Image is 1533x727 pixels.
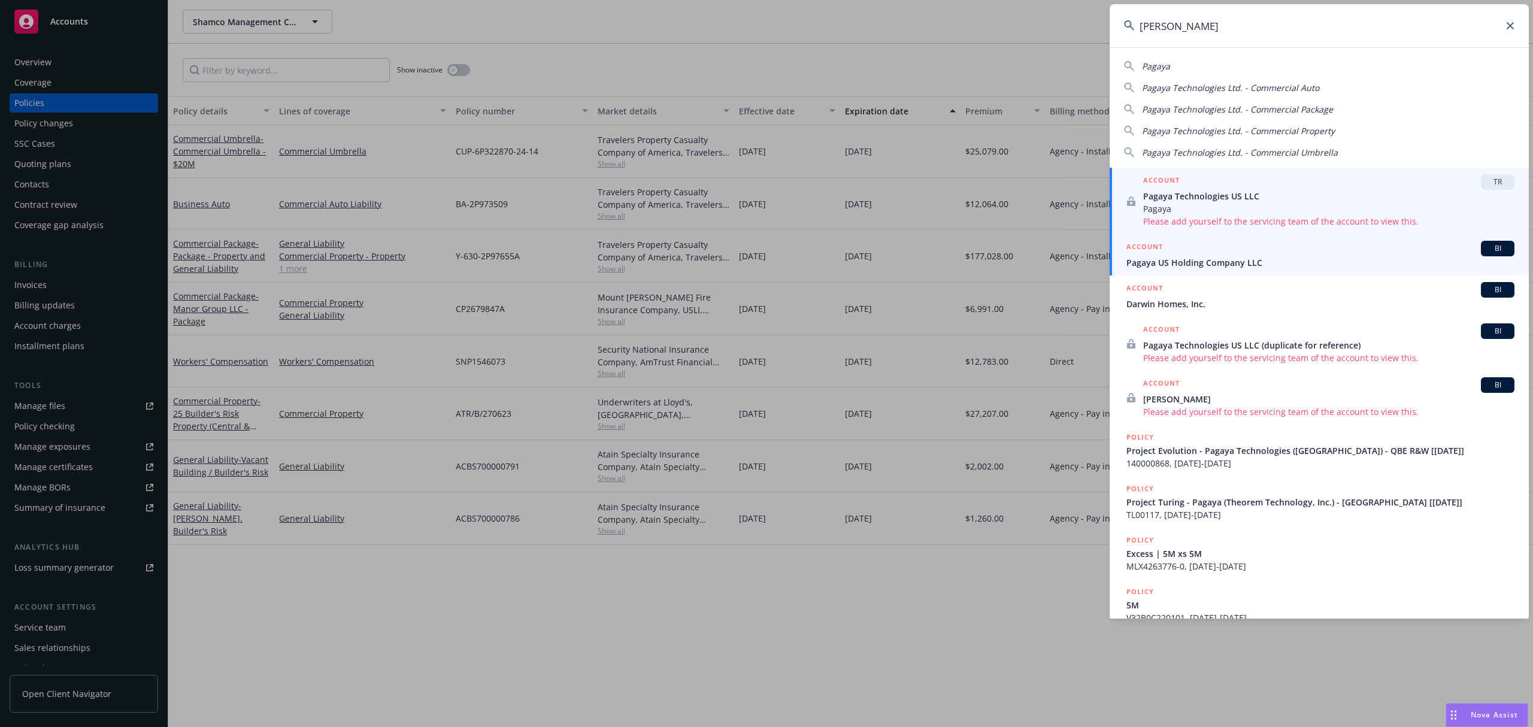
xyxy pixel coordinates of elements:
[1126,599,1514,611] span: 5M
[1486,380,1510,390] span: BI
[1143,174,1180,189] h5: ACCOUNT
[1110,425,1529,476] a: POLICYProject Evolution - Pagaya Technologies ([GEOGRAPHIC_DATA]) - QBE R&W [[DATE]]140000868, [D...
[1126,241,1163,255] h5: ACCOUNT
[1143,352,1514,364] span: Please add yourself to the servicing team of the account to view this.
[1126,547,1514,560] span: Excess | 5M xs 5M
[1110,234,1529,275] a: ACCOUNTBIPagaya US Holding Company LLC
[1143,323,1180,338] h5: ACCOUNT
[1110,476,1529,528] a: POLICYProject Turing - Pagaya (Theorem Technology, Inc.) - [GEOGRAPHIC_DATA] [[DATE]]TL00117, [DA...
[1126,483,1154,495] h5: POLICY
[1471,710,1518,720] span: Nova Assist
[1110,528,1529,579] a: POLICYExcess | 5M xs 5MMLX4263776-0, [DATE]-[DATE]
[1142,125,1335,137] span: Pagaya Technologies Ltd. - Commercial Property
[1110,168,1529,234] a: ACCOUNTTRPagaya Technologies US LLCPagayaPlease add yourself to the servicing team of the account...
[1142,147,1338,158] span: Pagaya Technologies Ltd. - Commercial Umbrella
[1110,317,1529,371] a: ACCOUNTBIPagaya Technologies US LLC (duplicate for reference)Please add yourself to the servicing...
[1126,457,1514,469] span: 140000868, [DATE]-[DATE]
[1126,282,1163,296] h5: ACCOUNT
[1486,284,1510,295] span: BI
[1142,60,1170,72] span: Pagaya
[1486,326,1510,337] span: BI
[1126,444,1514,457] span: Project Evolution - Pagaya Technologies ([GEOGRAPHIC_DATA]) - QBE R&W [[DATE]]
[1126,611,1514,624] span: V32B0C220101, [DATE]-[DATE]
[1142,104,1333,115] span: Pagaya Technologies Ltd. - Commercial Package
[1143,202,1514,215] span: Pagaya
[1126,508,1514,521] span: TL00117, [DATE]-[DATE]
[1126,586,1154,598] h5: POLICY
[1143,215,1514,228] span: Please add yourself to the servicing team of the account to view this.
[1126,431,1154,443] h5: POLICY
[1143,393,1514,405] span: [PERSON_NAME]
[1143,377,1180,392] h5: ACCOUNT
[1142,82,1319,93] span: Pagaya Technologies Ltd. - Commercial Auto
[1110,579,1529,631] a: POLICY5MV32B0C220101, [DATE]-[DATE]
[1486,177,1510,187] span: TR
[1143,339,1514,352] span: Pagaya Technologies US LLC (duplicate for reference)
[1110,371,1529,425] a: ACCOUNTBI[PERSON_NAME]Please add yourself to the servicing team of the account to view this.
[1110,4,1529,47] input: Search...
[1126,534,1154,546] h5: POLICY
[1486,243,1510,254] span: BI
[1446,703,1528,727] button: Nova Assist
[1143,405,1514,418] span: Please add yourself to the servicing team of the account to view this.
[1110,275,1529,317] a: ACCOUNTBIDarwin Homes, Inc.
[1126,256,1514,269] span: Pagaya US Holding Company LLC
[1446,704,1461,726] div: Drag to move
[1126,496,1514,508] span: Project Turing - Pagaya (Theorem Technology, Inc.) - [GEOGRAPHIC_DATA] [[DATE]]
[1126,560,1514,572] span: MLX4263776-0, [DATE]-[DATE]
[1143,190,1514,202] span: Pagaya Technologies US LLC
[1126,298,1514,310] span: Darwin Homes, Inc.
